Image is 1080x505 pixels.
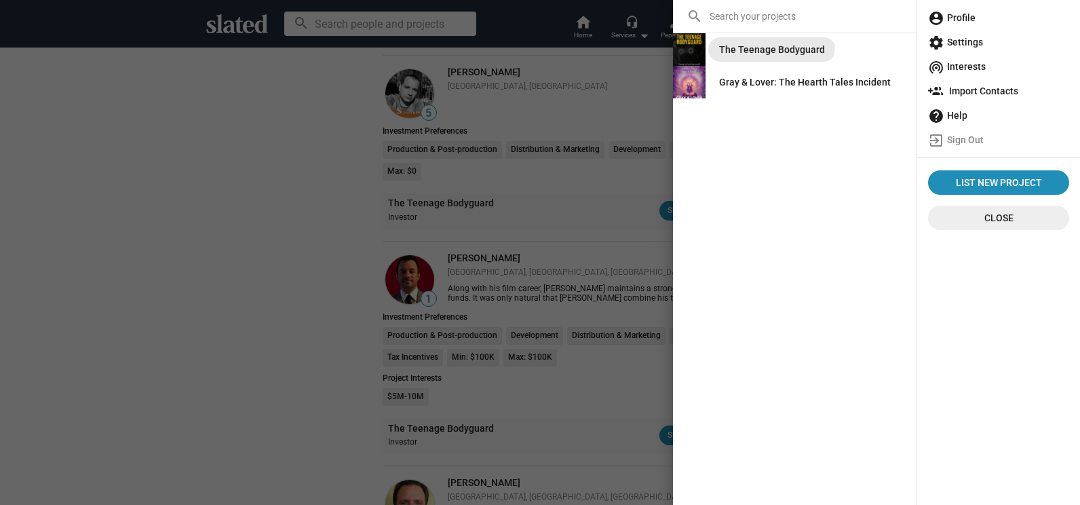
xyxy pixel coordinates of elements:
img: The Teenage Bodyguard [673,33,706,66]
span: List New Project [933,170,1064,195]
span: Close [939,206,1058,230]
a: Gray & Lover: The Hearth Tales Incident [708,70,902,94]
mat-icon: search [687,8,703,24]
span: Interests [928,54,1069,79]
button: Close [928,206,1069,230]
mat-icon: exit_to_app [928,132,944,149]
mat-icon: account_circle [928,10,944,26]
mat-icon: help [928,108,944,124]
a: List New Project [928,170,1069,195]
span: Help [928,103,1069,128]
a: Interests [923,54,1075,79]
a: Profile [923,5,1075,30]
span: Sign Out [928,128,1069,152]
span: Settings [928,30,1069,54]
mat-icon: settings [928,35,944,51]
mat-icon: wifi_tethering [928,59,944,75]
div: The Teenage Bodyguard [719,37,825,62]
a: The Teenage Bodyguard [708,37,836,62]
a: Settings [923,30,1075,54]
a: Sign Out [923,128,1075,152]
span: Profile [928,5,1069,30]
div: Gray & Lover: The Hearth Tales Incident [719,70,891,94]
a: Import Contacts [923,79,1075,103]
a: Help [923,103,1075,128]
span: Import Contacts [928,79,1069,103]
img: Gray & Lover: The Hearth Tales Incident [673,66,706,98]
